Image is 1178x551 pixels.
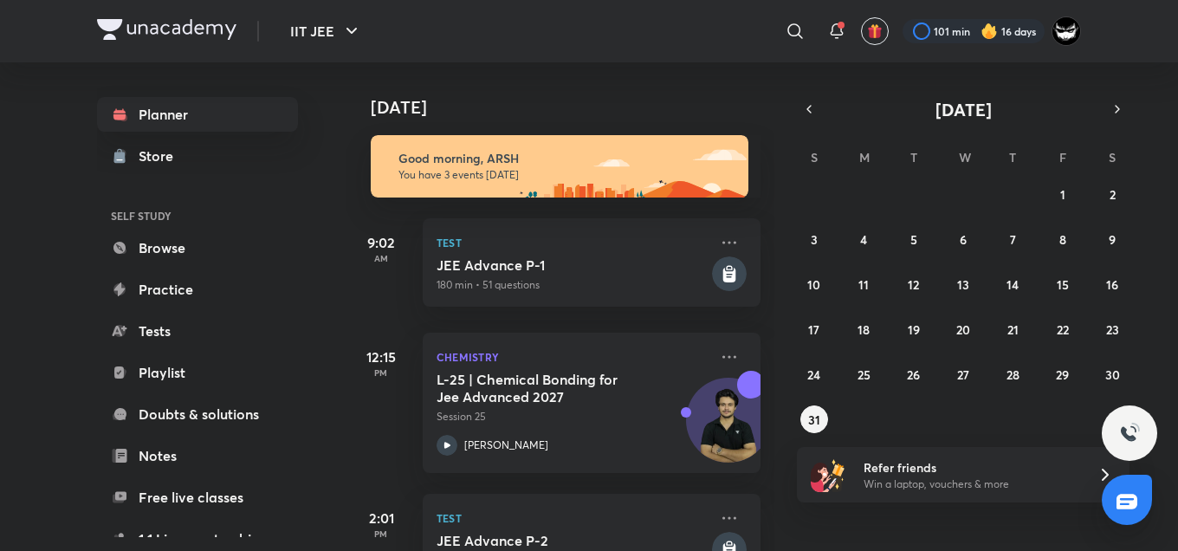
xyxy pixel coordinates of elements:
[800,360,828,388] button: August 24, 2025
[861,17,889,45] button: avatar
[139,146,184,166] div: Store
[1098,225,1126,253] button: August 9, 2025
[346,528,416,539] p: PM
[900,360,928,388] button: August 26, 2025
[97,230,298,265] a: Browse
[858,276,869,293] abbr: August 11, 2025
[687,387,770,470] img: Avatar
[437,277,709,293] p: 180 min • 51 questions
[800,405,828,433] button: August 31, 2025
[398,168,733,182] p: You have 3 events [DATE]
[956,321,970,338] abbr: August 20, 2025
[850,270,877,298] button: August 11, 2025
[371,135,748,198] img: morning
[1057,276,1069,293] abbr: August 15, 2025
[1007,321,1019,338] abbr: August 21, 2025
[1106,321,1119,338] abbr: August 23, 2025
[1006,366,1019,383] abbr: August 28, 2025
[811,149,818,165] abbr: Sunday
[864,476,1077,492] p: Win a laptop, vouchers & more
[1010,231,1016,248] abbr: August 7, 2025
[1109,231,1116,248] abbr: August 9, 2025
[910,231,917,248] abbr: August 5, 2025
[346,508,416,528] h5: 2:01
[1049,315,1077,343] button: August 22, 2025
[1057,321,1069,338] abbr: August 22, 2025
[1009,149,1016,165] abbr: Thursday
[807,366,820,383] abbr: August 24, 2025
[981,23,998,40] img: streak
[437,371,652,405] h5: L-25 | Chemical Bonding for Jee Advanced 2027
[811,231,818,248] abbr: August 3, 2025
[97,19,236,40] img: Company Logo
[1109,149,1116,165] abbr: Saturday
[437,232,709,253] p: Test
[464,438,548,453] p: [PERSON_NAME]
[1106,276,1118,293] abbr: August 16, 2025
[1098,180,1126,208] button: August 2, 2025
[1059,149,1066,165] abbr: Friday
[97,438,298,473] a: Notes
[850,360,877,388] button: August 25, 2025
[800,315,828,343] button: August 17, 2025
[1049,360,1077,388] button: August 29, 2025
[821,97,1105,121] button: [DATE]
[97,97,298,132] a: Planner
[97,397,298,431] a: Doubts & solutions
[437,508,709,528] p: Test
[850,315,877,343] button: August 18, 2025
[1052,16,1081,46] img: ARSH
[999,360,1026,388] button: August 28, 2025
[1006,276,1019,293] abbr: August 14, 2025
[437,409,709,425] p: Session 25
[97,272,298,307] a: Practice
[371,97,778,118] h4: [DATE]
[811,457,845,492] img: referral
[1098,315,1126,343] button: August 23, 2025
[957,366,969,383] abbr: August 27, 2025
[949,225,977,253] button: August 6, 2025
[858,321,870,338] abbr: August 18, 2025
[1049,180,1077,208] button: August 1, 2025
[999,270,1026,298] button: August 14, 2025
[960,231,967,248] abbr: August 6, 2025
[900,225,928,253] button: August 5, 2025
[1105,366,1120,383] abbr: August 30, 2025
[908,321,920,338] abbr: August 19, 2025
[808,321,819,338] abbr: August 17, 2025
[808,412,820,428] abbr: August 31, 2025
[959,149,971,165] abbr: Wednesday
[800,270,828,298] button: August 10, 2025
[850,225,877,253] button: August 4, 2025
[1119,423,1140,444] img: ttu
[807,276,820,293] abbr: August 10, 2025
[999,225,1026,253] button: August 7, 2025
[1060,186,1065,203] abbr: August 1, 2025
[949,315,977,343] button: August 20, 2025
[949,270,977,298] button: August 13, 2025
[908,276,919,293] abbr: August 12, 2025
[97,480,298,515] a: Free live classes
[860,231,867,248] abbr: August 4, 2025
[437,347,709,367] p: Chemistry
[858,366,871,383] abbr: August 25, 2025
[280,14,372,49] button: IIT JEE
[907,366,920,383] abbr: August 26, 2025
[949,360,977,388] button: August 27, 2025
[1098,270,1126,298] button: August 16, 2025
[346,347,416,367] h5: 12:15
[999,315,1026,343] button: August 21, 2025
[437,256,709,274] h5: JEE Advance P-1
[859,149,870,165] abbr: Monday
[900,315,928,343] button: August 19, 2025
[864,458,1077,476] h6: Refer friends
[97,19,236,44] a: Company Logo
[957,276,969,293] abbr: August 13, 2025
[398,151,733,166] h6: Good morning, ARSH
[97,314,298,348] a: Tests
[346,367,416,378] p: PM
[910,149,917,165] abbr: Tuesday
[867,23,883,39] img: avatar
[437,532,709,549] h5: JEE Advance P-2
[1059,231,1066,248] abbr: August 8, 2025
